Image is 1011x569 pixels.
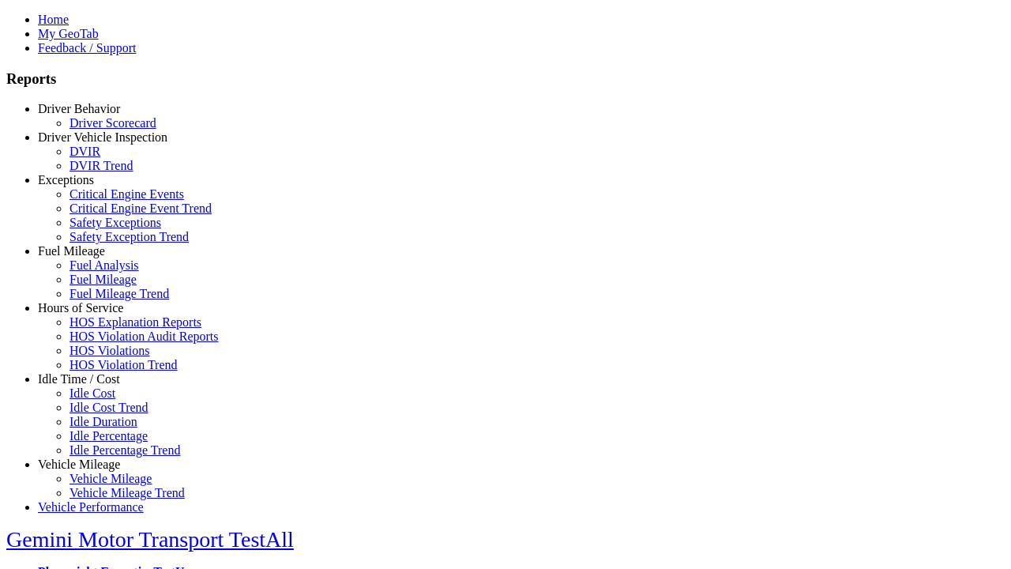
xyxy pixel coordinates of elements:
[38,102,120,115] a: Driver Behavior
[70,230,189,243] a: Safety Exception Trend
[70,116,156,130] a: Driver Scorecard
[38,41,136,55] a: Feedback / Support
[70,287,169,300] a: Fuel Mileage Trend
[38,173,94,187] a: Exceptions
[38,13,69,26] a: Home
[38,27,99,40] a: My GeoTab
[70,187,184,201] a: Critical Engine Events
[70,443,180,457] a: Idle Percentage Trend
[70,415,137,428] a: Idle Duration
[70,258,139,272] a: Fuel Analysis
[70,145,100,158] a: DVIR
[38,130,167,144] a: Driver Vehicle Inspection
[70,216,161,229] a: Safety Exceptions
[6,527,294,552] a: Gemini Motor Transport TestAll
[70,159,133,172] a: DVIR Trend
[70,330,219,343] a: HOS Violation Audit Reports
[70,472,152,485] a: Vehicle Mileage
[38,244,105,258] a: Fuel Mileage
[70,273,137,286] a: Fuel Mileage
[70,344,149,357] a: HOS Violations
[38,458,120,471] a: Vehicle Mileage
[70,429,148,443] a: Idle Percentage
[6,70,1005,88] h3: Reports
[70,315,201,329] a: HOS Explanation Reports
[38,301,123,315] a: Hours of Service
[38,372,120,386] a: Idle Time / Cost
[70,486,185,499] a: Vehicle Mileage Trend
[70,401,148,414] a: Idle Cost Trend
[70,202,212,215] a: Critical Engine Event Trend
[70,358,178,371] a: HOS Violation Trend
[70,386,115,400] a: Idle Cost
[38,500,144,514] a: Vehicle Performance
